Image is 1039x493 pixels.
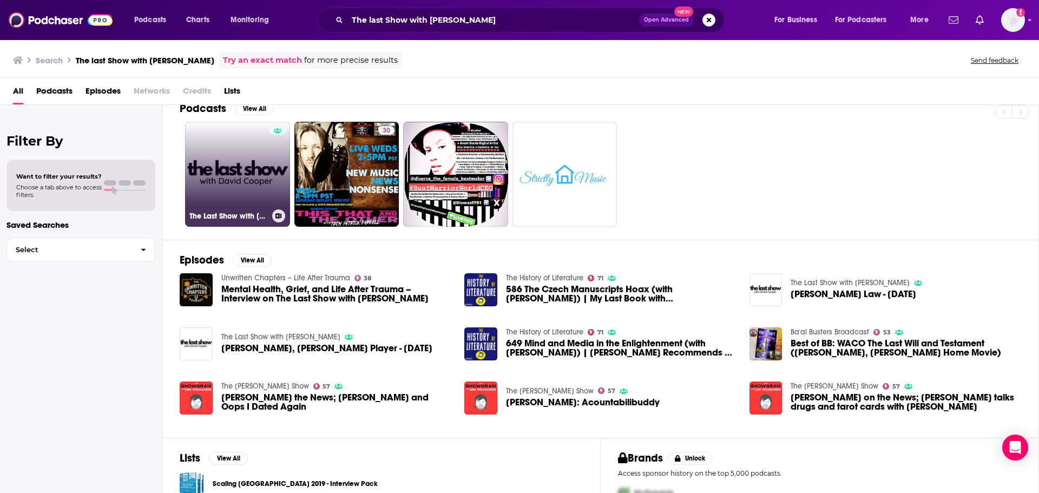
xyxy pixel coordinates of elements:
[618,451,663,465] h2: Brands
[221,344,432,353] span: [PERSON_NAME], [PERSON_NAME] Player - [DATE]
[464,273,497,306] img: 586 The Czech Manuscripts Hoax (with David Cooper) | My Last Book with Jesse Kavadlo
[347,11,639,29] input: Search podcasts, credits, & more...
[378,126,394,135] a: 30
[231,12,269,28] span: Monitoring
[506,386,594,396] a: The Jim Richards Show
[223,54,302,67] a: Try an exact match
[313,383,331,390] a: 57
[7,246,132,253] span: Select
[209,452,248,465] button: View All
[791,327,869,337] a: Ba'al Busters Broadcast
[36,55,63,65] h3: Search
[749,382,782,415] img: Jim Muses on the News; Jim talks drugs and tarot cards with David Cooper
[36,82,73,104] a: Podcasts
[328,8,735,32] div: Search podcasts, credits, & more...
[183,82,211,104] span: Credits
[597,330,603,335] span: 71
[354,275,372,281] a: 38
[6,220,155,230] p: Saved Searches
[6,238,155,262] button: Select
[749,273,782,306] img: David Cooper's Law - December 16, 2024
[213,478,378,490] a: Scaling [GEOGRAPHIC_DATA] 2019 - Interview Pack
[13,82,23,104] a: All
[6,133,155,149] h2: Filter By
[597,276,603,281] span: 71
[791,290,916,299] a: David Cooper's Law - December 16, 2024
[180,451,248,465] a: ListsView All
[910,12,929,28] span: More
[221,382,309,391] a: The Jim Richards Show
[791,382,878,391] a: The Jim Richards Show
[506,339,736,357] span: 649 Mind and Media in the Enlightenment (with [PERSON_NAME]) | [PERSON_NAME] Recommends A Moveabl...
[323,384,330,389] span: 57
[598,387,615,394] a: 57
[179,11,216,29] a: Charts
[767,11,831,29] button: open menu
[127,11,180,29] button: open menu
[588,275,603,281] a: 71
[1001,8,1025,32] span: Logged in as SimonElement
[608,389,615,393] span: 57
[883,330,891,335] span: 53
[9,10,113,30] img: Podchaser - Follow, Share and Rate Podcasts
[892,384,900,389] span: 57
[588,329,603,336] a: 71
[464,382,497,415] img: David Cooper: Acountabilibuddy
[1001,8,1025,32] button: Show profile menu
[506,339,736,357] a: 649 Mind and Media in the Enlightenment (with Collin Jennings) | Mike Recommends A Moveable Feast...
[639,14,694,27] button: Open AdvancedNew
[221,393,452,411] a: Jim Muses the News; David Cooper and Oops I Dated Again
[506,273,583,282] a: The History of Literature
[1002,435,1028,461] div: Open Intercom Messenger
[506,398,660,407] a: David Cooper: Acountabilibuddy
[294,122,399,227] a: 30
[134,82,170,104] span: Networks
[16,183,102,199] span: Choose a tab above to access filters.
[883,383,900,390] a: 57
[644,17,689,23] span: Open Advanced
[506,285,736,303] span: 586 The Czech Manuscripts Hoax (with [PERSON_NAME]) | My Last Book with [PERSON_NAME]
[180,102,274,115] a: PodcastsView All
[791,339,1021,357] span: Best of BB: WACO The Last Will and Testament ([PERSON_NAME], [PERSON_NAME] Home Movie)
[185,122,290,227] a: The Last Show with [PERSON_NAME]
[828,11,903,29] button: open menu
[180,102,226,115] h2: Podcasts
[180,382,213,415] img: Jim Muses the News; David Cooper and Oops I Dated Again
[221,344,432,353] a: David Cooper, Horn Player - July 18, 2023
[364,276,371,281] span: 38
[224,82,240,104] a: Lists
[221,332,340,341] a: The Last Show with David Cooper
[944,11,963,29] a: Show notifications dropdown
[791,278,910,287] a: The Last Show with David Cooper
[774,12,817,28] span: For Business
[180,327,213,360] img: David Cooper, Horn Player - July 18, 2023
[464,327,497,360] img: 649 Mind and Media in the Enlightenment (with Collin Jennings) | Mike Recommends A Moveable Feast...
[1001,8,1025,32] img: User Profile
[968,56,1022,65] button: Send feedback
[971,11,988,29] a: Show notifications dropdown
[221,273,350,282] a: Unwritten Chapters – Life After Trauma
[86,82,121,104] a: Episodes
[221,393,452,411] span: [PERSON_NAME] the News; [PERSON_NAME] and Oops I Dated Again
[16,173,102,180] span: Want to filter your results?
[749,327,782,360] a: Best of BB: WACO The Last Will and Testament (Bill Cooper, Davidian Home Movie)
[791,290,916,299] span: [PERSON_NAME] Law - [DATE]
[180,253,272,267] a: EpisodesView All
[506,398,660,407] span: [PERSON_NAME]: Acountabilibuddy
[180,253,224,267] h2: Episodes
[791,393,1021,411] a: Jim Muses on the News; Jim talks drugs and tarot cards with David Cooper
[233,254,272,267] button: View All
[903,11,942,29] button: open menu
[791,393,1021,411] span: [PERSON_NAME] on the News; [PERSON_NAME] talks drugs and tarot cards with [PERSON_NAME]
[835,12,887,28] span: For Podcasters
